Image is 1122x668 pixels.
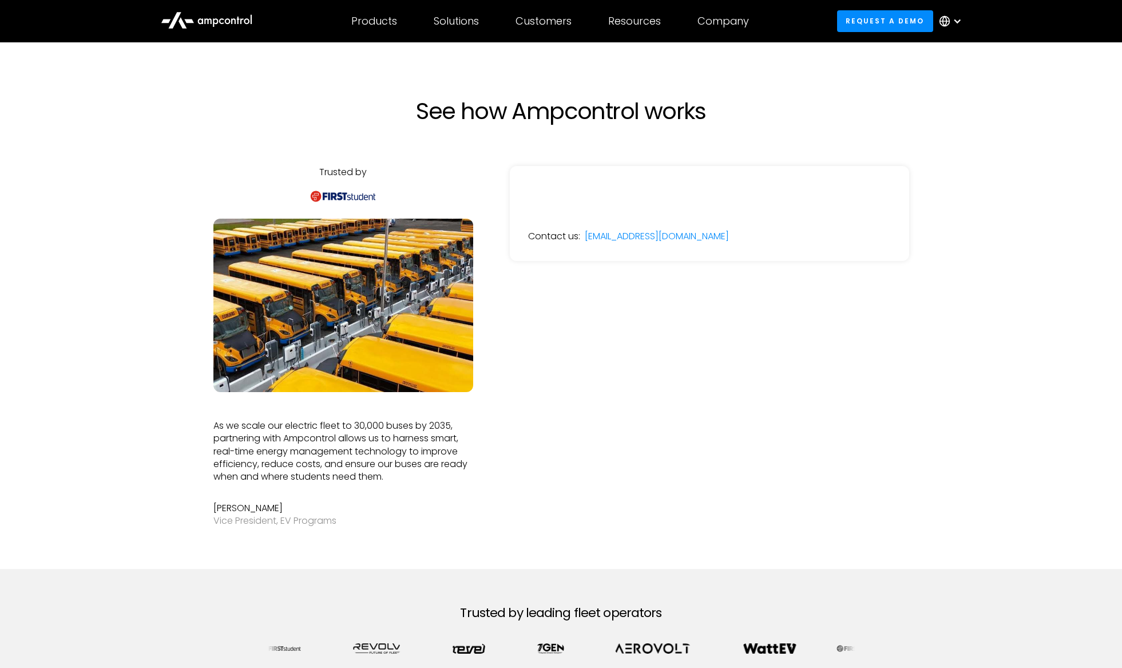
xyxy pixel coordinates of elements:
[516,15,572,27] div: Customers
[434,15,479,27] div: Solutions
[528,230,580,243] div: Contact us:
[310,97,813,125] h1: See how Ampcontrol works
[608,15,661,27] div: Resources
[351,15,397,27] div: Products
[585,230,729,243] a: [EMAIL_ADDRESS][DOMAIN_NAME]
[837,10,933,31] a: Request a demo
[697,15,749,27] div: Company
[460,606,661,620] h2: Trusted by leading fleet operators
